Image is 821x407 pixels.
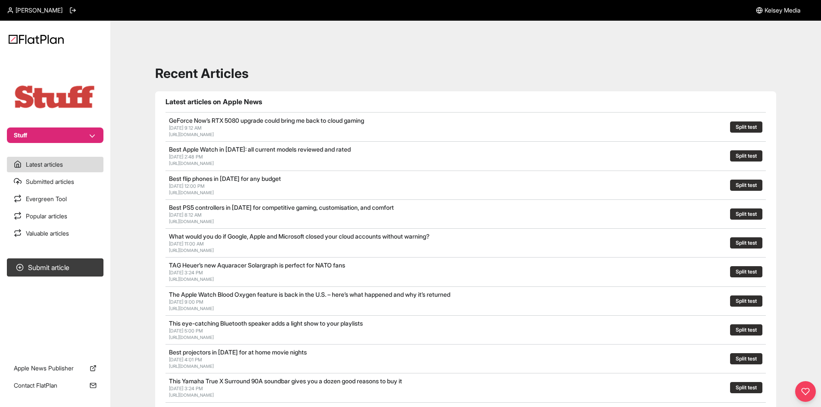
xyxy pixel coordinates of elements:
[169,320,363,327] a: This eye-catching Bluetooth speaker adds a light show to your playlists
[730,353,762,364] button: Split test
[169,154,203,160] span: [DATE] 2:48 PM
[169,357,202,363] span: [DATE] 4:01 PM
[730,266,762,277] button: Split test
[169,175,281,182] a: Best flip phones in [DATE] for any budget
[730,208,762,220] button: Split test
[169,161,214,166] a: [URL][DOMAIN_NAME]
[169,183,205,189] span: [DATE] 12:00 PM
[169,364,214,369] a: [URL][DOMAIN_NAME]
[7,226,103,241] a: Valuable articles
[730,324,762,336] button: Split test
[169,348,307,356] a: Best projectors in [DATE] for at home movie nights
[169,241,204,247] span: [DATE] 11:00 AM
[169,204,394,211] a: Best PS5 controllers in [DATE] for competitive gaming, customisation, and comfort
[165,96,766,107] h1: Latest articles on Apple News
[169,277,214,282] a: [URL][DOMAIN_NAME]
[169,328,203,334] span: [DATE] 5:00 PM
[169,299,203,305] span: [DATE] 9:00 PM
[169,392,214,398] a: [URL][DOMAIN_NAME]
[7,208,103,224] a: Popular articles
[7,258,103,277] button: Submit article
[7,378,103,393] a: Contact FlatPlan
[730,150,762,162] button: Split test
[169,219,214,224] a: [URL][DOMAIN_NAME]
[12,84,98,110] img: Publication Logo
[169,146,351,153] a: Best Apple Watch in [DATE]: all current models reviewed and rated
[7,174,103,190] a: Submitted articles
[169,212,202,218] span: [DATE] 8:12 AM
[169,132,214,137] a: [URL][DOMAIN_NAME]
[16,6,62,15] span: [PERSON_NAME]
[169,291,450,298] a: The Apple Watch Blood Oxygen feature is back in the U.S. – here’s what happened and why it’s retu...
[169,190,214,195] a: [URL][DOMAIN_NAME]
[169,335,214,340] a: [URL][DOMAIN_NAME]
[155,65,776,81] h1: Recent Articles
[7,191,103,207] a: Evergreen Tool
[730,121,762,133] button: Split test
[730,382,762,393] button: Split test
[169,377,402,385] a: This Yamaha True X Surround 90A soundbar gives you a dozen good reasons to buy it
[169,270,203,276] span: [DATE] 3:24 PM
[7,127,103,143] button: Stuff
[730,295,762,307] button: Split test
[169,248,214,253] a: [URL][DOMAIN_NAME]
[765,6,800,15] span: Kelsey Media
[730,237,762,249] button: Split test
[169,385,203,391] span: [DATE] 3:24 PM
[169,125,202,131] span: [DATE] 9:12 AM
[7,6,62,15] a: [PERSON_NAME]
[169,117,364,124] a: GeForce Now’s RTX 5080 upgrade could bring me back to cloud gaming
[169,306,214,311] a: [URL][DOMAIN_NAME]
[7,157,103,172] a: Latest articles
[169,261,345,269] a: TAG Heuer’s new Aquaracer Solargraph is perfect for NATO fans
[9,34,64,44] img: Logo
[7,360,103,376] a: Apple News Publisher
[730,180,762,191] button: Split test
[169,233,430,240] a: What would you do if Google, Apple and Microsoft closed your cloud accounts without warning?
